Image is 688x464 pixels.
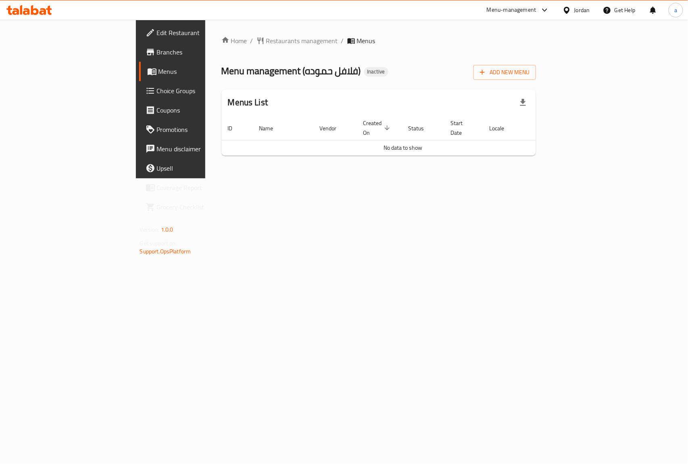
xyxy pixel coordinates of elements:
span: No data to show [384,142,423,153]
span: Grocery Checklist [157,202,244,212]
table: enhanced table [221,116,585,156]
span: Status [409,123,435,133]
a: Menus [139,62,251,81]
a: Menu disclaimer [139,139,251,159]
span: a [674,6,677,15]
span: Version: [140,224,160,235]
nav: breadcrumb [221,36,536,46]
span: Branches [157,47,244,57]
span: Promotions [157,125,244,134]
span: Edit Restaurant [157,28,244,38]
span: Menu disclaimer [157,144,244,154]
span: Upsell [157,163,244,173]
th: Actions [525,116,585,140]
a: Promotions [139,120,251,139]
a: Coupons [139,100,251,120]
span: Start Date [451,118,473,138]
li: / [341,36,344,46]
a: Choice Groups [139,81,251,100]
span: Coupons [157,105,244,115]
h2: Menus List [228,96,268,109]
span: Choice Groups [157,86,244,96]
span: Created On [363,118,392,138]
span: Locale [490,123,515,133]
span: Menu management ( فلافل حموده ) [221,62,361,80]
span: Menus [158,67,244,76]
span: ID [228,123,243,133]
a: Coverage Report [139,178,251,197]
span: Vendor [320,123,347,133]
a: Support.OpsPlatform [140,246,191,257]
a: Branches [139,42,251,62]
span: Get support on: [140,238,177,249]
span: Add New Menu [480,67,530,77]
span: Inactive [364,68,388,75]
div: Inactive [364,67,388,77]
div: Jordan [574,6,590,15]
span: Menus [357,36,375,46]
span: Name [259,123,284,133]
span: Coverage Report [157,183,244,192]
a: Grocery Checklist [139,197,251,217]
button: Add New Menu [473,65,536,80]
span: Restaurants management [266,36,338,46]
a: Upsell [139,159,251,178]
li: / [250,36,253,46]
span: 1.0.0 [161,224,173,235]
div: Menu-management [487,5,536,15]
a: Edit Restaurant [139,23,251,42]
div: Export file [513,93,533,112]
a: Restaurants management [256,36,338,46]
